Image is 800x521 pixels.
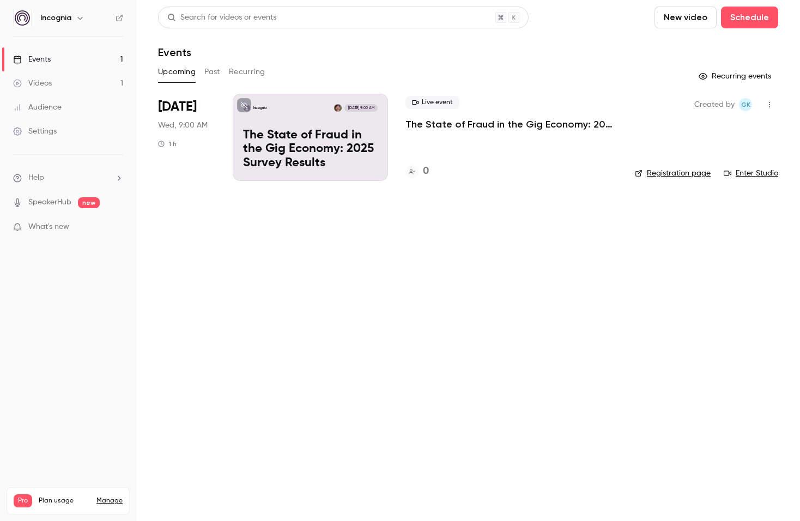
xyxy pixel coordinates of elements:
span: GK [741,98,750,111]
a: 0 [405,164,429,179]
span: [DATE] [158,98,197,116]
button: New video [654,7,717,28]
iframe: Noticeable Trigger [110,222,123,232]
div: Audience [13,102,62,113]
button: Past [204,63,220,81]
a: The State of Fraud in the Gig Economy: 2025 Survey ResultsIncogniaVictor Cavalcanti[DATE] 9:00 AM... [233,94,388,181]
li: help-dropdown-opener [13,172,123,184]
a: Registration page [635,168,711,179]
button: Recurring events [694,68,778,85]
div: Videos [13,78,52,89]
span: Help [28,172,44,184]
span: [DATE] 9:00 AM [344,104,377,112]
h6: Incognia [40,13,71,23]
div: Search for videos or events [167,12,276,23]
span: Wed, 9:00 AM [158,120,208,131]
span: Pro [14,494,32,507]
a: The State of Fraud in the Gig Economy: 2025 Survey Results [405,118,617,131]
h4: 0 [423,164,429,179]
span: Plan usage [39,496,90,505]
div: 1 h [158,140,177,148]
img: Victor Cavalcanti [334,104,342,112]
div: Sep 24 Wed, 12:00 PM (America/New York) [158,94,215,181]
h1: Events [158,46,191,59]
span: Gianna Kennedy [739,98,752,111]
span: Live event [405,96,459,109]
div: Events [13,54,51,65]
div: Settings [13,126,57,137]
a: Enter Studio [724,168,778,179]
button: Recurring [229,63,265,81]
button: Upcoming [158,63,196,81]
button: Schedule [721,7,778,28]
p: Incognia [253,105,266,111]
span: Created by [694,98,735,111]
a: SpeakerHub [28,197,71,208]
p: The State of Fraud in the Gig Economy: 2025 Survey Results [243,129,378,171]
span: What's new [28,221,69,233]
a: Manage [96,496,123,505]
span: new [78,197,100,208]
img: Incognia [14,9,31,27]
